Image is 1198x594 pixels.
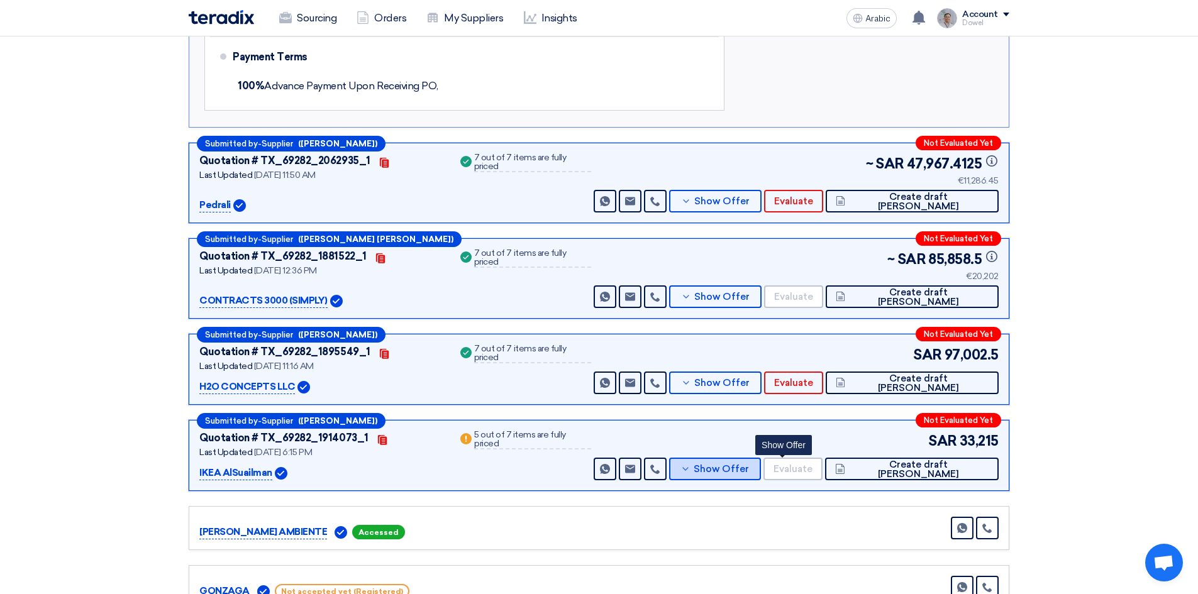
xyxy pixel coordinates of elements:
font: 97,002.5 [945,346,999,363]
font: €11,286.45 [958,175,999,186]
font: Pedrali [199,199,231,211]
font: Submitted by [205,330,258,339]
font: SAR [897,251,926,268]
font: €20,202 [966,271,999,282]
font: [DATE] 12:36 PM [254,265,317,276]
font: Show Offer [762,440,806,450]
a: Sourcing [269,4,347,32]
button: Evaluate [763,458,823,480]
img: Verified Account [335,526,347,539]
button: Arabic [846,8,897,28]
button: Show Offer [669,285,761,308]
font: Last Updated [199,447,252,458]
font: 33,215 [960,432,999,449]
font: IKEA AlSuailman [199,467,272,478]
button: Evaluate [764,285,823,308]
font: ~ [887,251,895,268]
font: 7 out of 7 items are fully priced [474,343,567,363]
button: Evaluate [764,190,823,212]
a: Orders [347,4,416,32]
font: Sourcing [297,12,336,24]
font: Evaluate [774,377,813,388]
font: Supplier [262,234,293,244]
font: My Suppliers [444,12,503,24]
font: - [258,235,262,245]
font: [DATE] 11:16 AM [254,361,314,371]
font: - [258,140,262,149]
font: Quotation # TX_69282_1881522_1 [199,250,367,262]
font: Not Evaluated Yet [924,415,993,425]
font: Not Evaluated Yet [924,329,993,339]
font: SAR [875,155,904,172]
img: Verified Account [297,381,310,393]
button: Create draft [PERSON_NAME] [826,285,999,308]
font: Quotation # TX_69282_2062935_1 [199,155,370,167]
font: Last Updated [199,170,252,180]
a: My Suppliers [416,4,513,32]
font: ([PERSON_NAME]) [298,330,377,339]
font: Submitted by [205,416,258,426]
button: Create draft [PERSON_NAME] [826,371,999,394]
font: Evaluate [774,291,813,302]
font: ([PERSON_NAME] [PERSON_NAME]) [298,234,453,244]
font: Quotation # TX_69282_1895549_1 [199,346,370,358]
font: 47,967.4125 [907,155,982,172]
font: Last Updated [199,265,252,276]
font: Not Evaluated Yet [924,234,993,243]
font: Insights [541,12,577,24]
font: Quotation # TX_69282_1914073_1 [199,432,369,444]
font: 85,858.5 [928,251,982,268]
button: Show Offer [669,371,761,394]
font: Dowel [962,19,984,27]
img: IMG_1753965247717.jpg [937,8,957,28]
button: Show Offer [669,458,762,480]
font: Evaluate [774,463,813,475]
font: Evaluate [774,195,813,207]
font: CONTRACTS 3000 (SIMPLY) [199,295,328,306]
font: - [258,331,262,340]
font: [DATE] 6:15 PM [254,447,312,458]
font: Create draft [PERSON_NAME] [878,459,959,480]
font: [DATE] 11:50 AM [254,170,316,180]
font: Show Offer [694,377,750,388]
button: Show Offer [669,190,761,212]
font: Show Offer [694,463,749,475]
font: ([PERSON_NAME]) [298,416,377,426]
font: Submitted by [205,234,258,244]
font: [PERSON_NAME] AMBIENTE [199,526,327,537]
font: Account [962,9,998,19]
font: SAR [913,346,942,363]
font: ([PERSON_NAME]) [298,139,377,148]
font: Supplier [262,139,293,148]
button: Create draft [PERSON_NAME] [825,458,999,480]
font: Supplier [262,330,293,339]
font: Not Evaluated Yet [924,138,993,148]
img: Verified Account [233,199,246,212]
font: 5 out of 7 items are fully priced [474,429,566,449]
img: Teradix logo [189,10,254,25]
font: Supplier [262,416,293,426]
font: Accessed [358,528,399,537]
font: 100% [238,80,264,92]
img: Verified Account [275,467,287,480]
button: Evaluate [764,371,823,394]
font: 7 out of 7 items are fully priced [474,152,567,172]
font: Orders [374,12,406,24]
font: ~ [866,155,874,172]
a: Open chat [1145,544,1183,581]
font: Create draft [PERSON_NAME] [878,287,959,307]
font: H2O CONCEPTS LLC [199,381,295,392]
font: SAR [928,432,957,449]
font: Submitted by [205,139,258,148]
font: Create draft [PERSON_NAME] [878,191,959,212]
font: Arabic [865,13,890,24]
font: Advance Payment Upon Receiving PO, [264,80,438,92]
font: Payment Terms [233,51,308,63]
font: Last Updated [199,361,252,371]
font: Create draft [PERSON_NAME] [878,373,959,393]
img: Verified Account [330,295,343,307]
font: Show Offer [694,195,750,207]
font: 7 out of 7 items are fully priced [474,248,567,267]
button: Create draft [PERSON_NAME] [826,190,999,212]
a: Insights [514,4,587,32]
